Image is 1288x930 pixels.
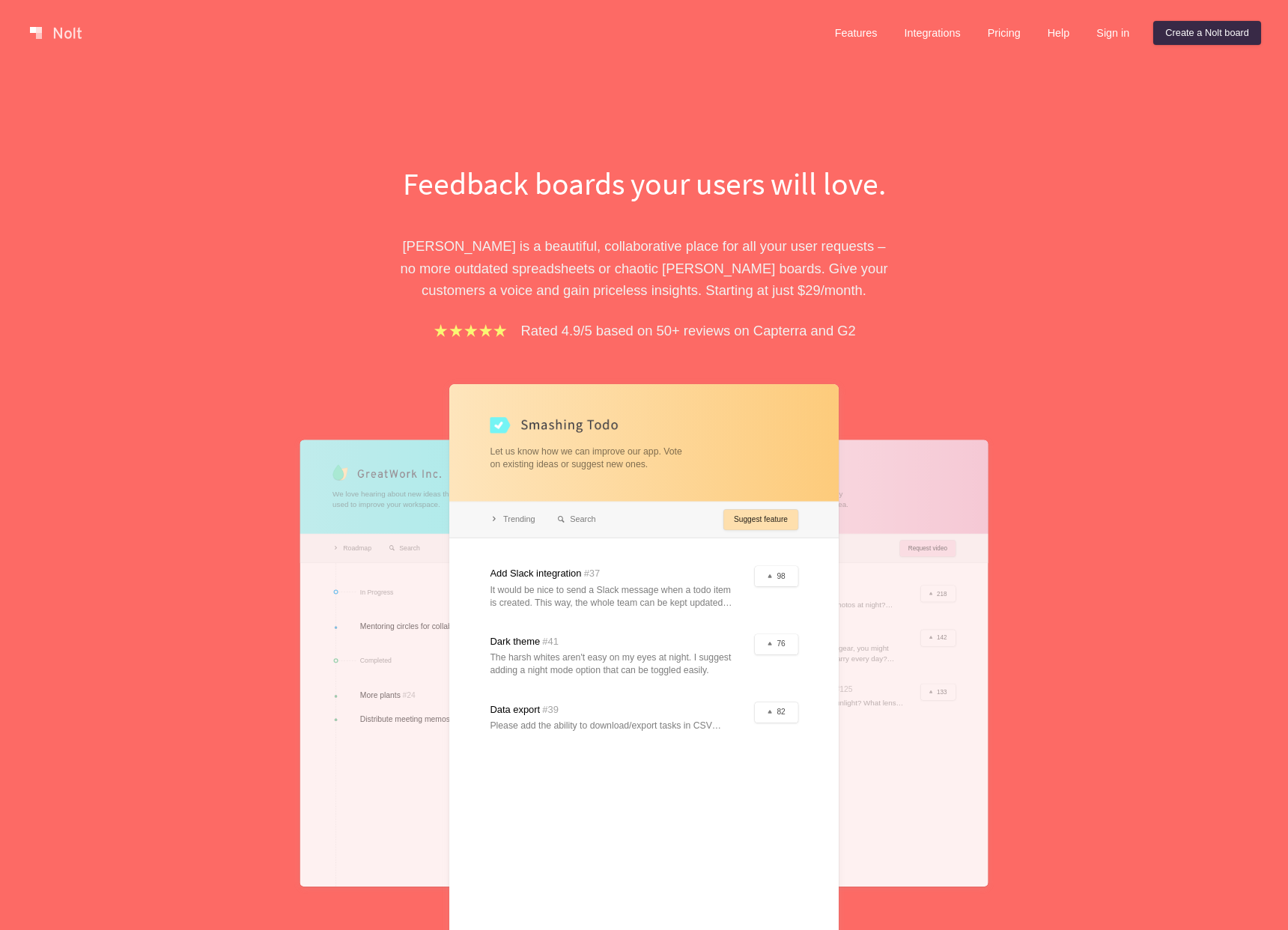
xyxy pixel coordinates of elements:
[1084,21,1141,45] a: Sign in
[823,21,890,45] a: Features
[1036,21,1082,45] a: Help
[386,235,902,301] p: [PERSON_NAME] is a beautiful, collaborative place for all your user requests – no more outdated s...
[432,322,508,339] img: stars.b067e34983.png
[892,21,972,45] a: Integrations
[1153,21,1261,45] a: Create a Nolt board
[976,21,1033,45] a: Pricing
[521,320,856,341] p: Rated 4.9/5 based on 50+ reviews on Capterra and G2
[386,162,902,205] h1: Feedback boards your users will love.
